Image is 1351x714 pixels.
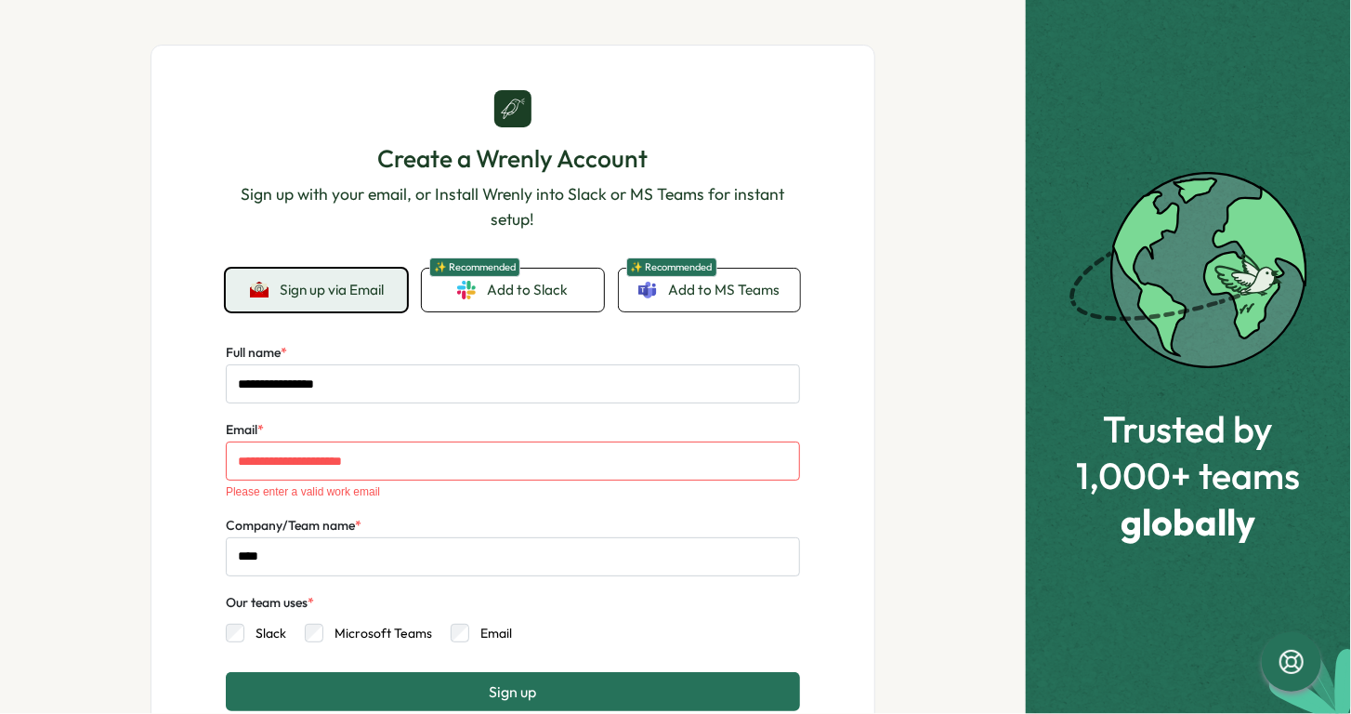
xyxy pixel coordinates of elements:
[1077,408,1301,449] span: Trusted by
[244,624,286,642] label: Slack
[1077,455,1301,496] span: 1,000+ teams
[280,282,384,298] span: Sign up via Email
[1077,501,1301,542] span: globally
[226,182,800,231] p: Sign up with your email, or Install Wrenly into Slack or MS Teams for instant setup!
[226,142,800,175] h1: Create a Wrenly Account
[323,624,432,642] label: Microsoft Teams
[619,269,800,311] a: ✨ RecommendedAdd to MS Teams
[226,420,264,441] label: Email
[668,280,780,300] span: Add to MS Teams
[429,258,520,277] span: ✨ Recommended
[226,593,314,614] div: Our team uses
[226,672,800,711] button: Sign up
[226,343,287,364] label: Full name
[490,683,537,700] span: Sign up
[626,258,717,277] span: ✨ Recommended
[226,516,361,536] label: Company/Team name
[469,624,512,642] label: Email
[487,280,568,300] span: Add to Slack
[226,269,407,311] button: Sign up via Email
[422,269,603,311] a: ✨ RecommendedAdd to Slack
[226,485,800,498] div: Please enter a valid work email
